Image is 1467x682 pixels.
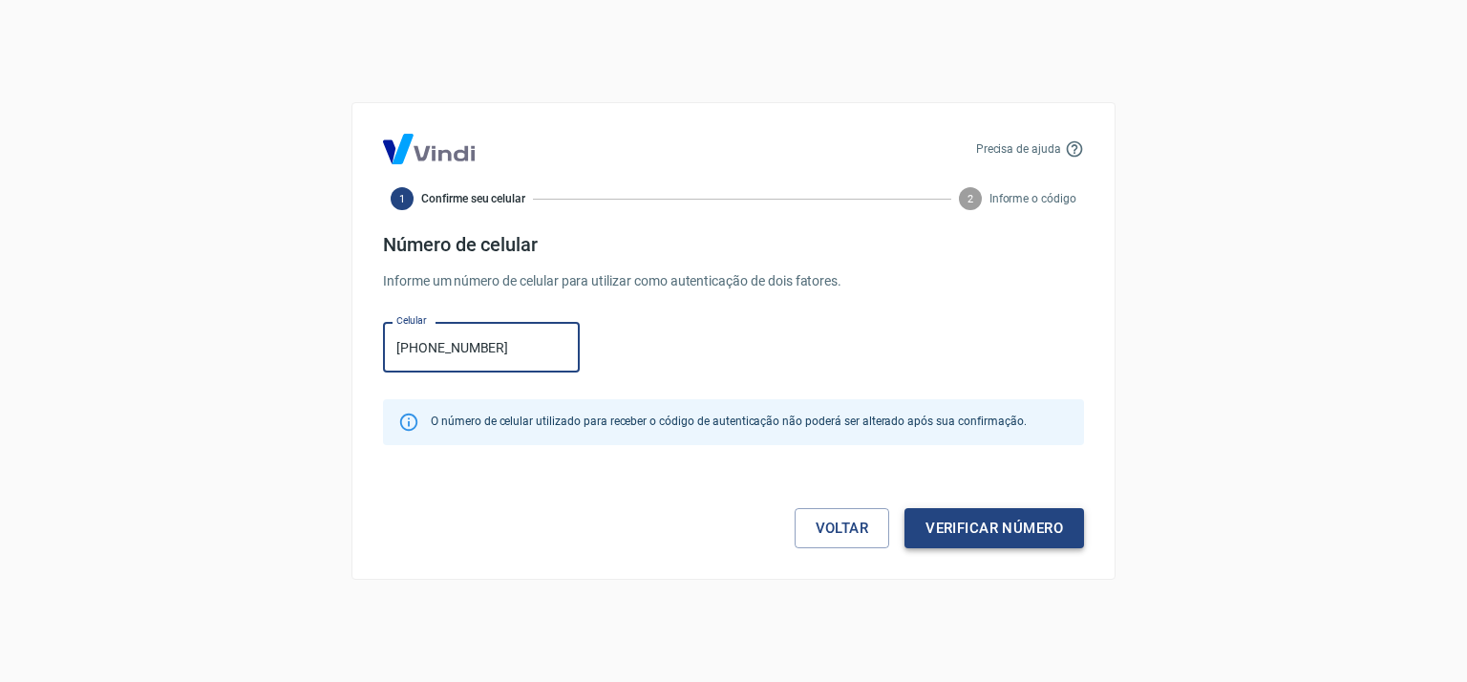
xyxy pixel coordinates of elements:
[421,190,525,207] span: Confirme seu celular
[383,271,1084,291] p: Informe um número de celular para utilizar como autenticação de dois fatores.
[399,193,405,205] text: 1
[396,313,427,328] label: Celular
[383,233,1084,256] h4: Número de celular
[795,508,890,548] a: Voltar
[431,405,1026,439] div: O número de celular utilizado para receber o código de autenticação não poderá ser alterado após ...
[967,193,973,205] text: 2
[989,190,1076,207] span: Informe o código
[383,134,475,164] img: Logo Vind
[976,140,1061,158] p: Precisa de ajuda
[904,508,1084,548] button: Verificar número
